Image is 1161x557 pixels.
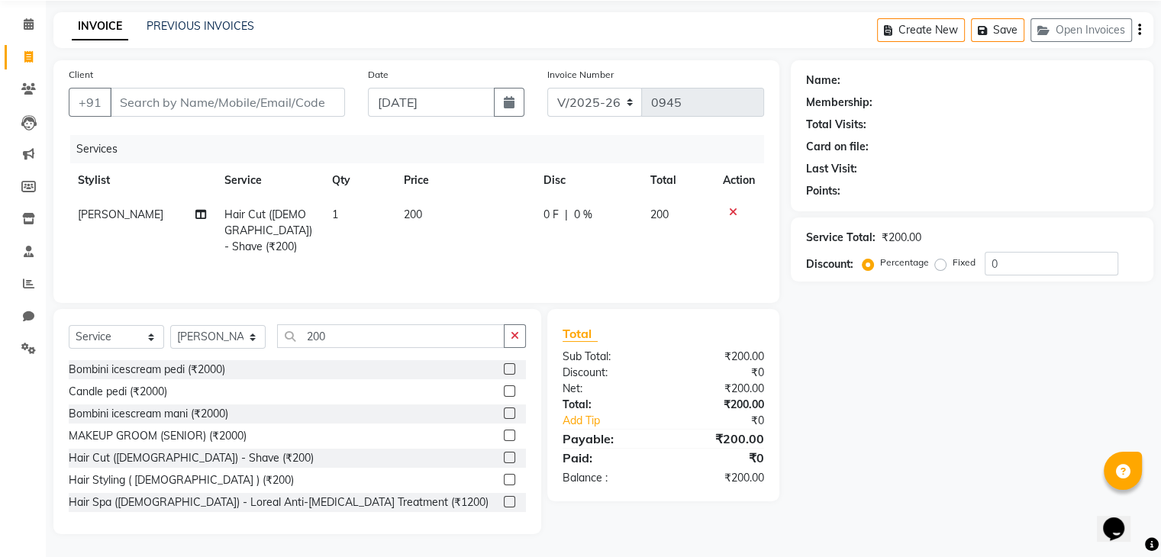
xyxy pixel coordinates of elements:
div: ₹200.00 [663,381,776,397]
th: Disc [534,163,641,198]
a: Add Tip [551,413,682,429]
div: ₹200.00 [663,397,776,413]
span: [PERSON_NAME] [78,208,163,221]
div: Card on file: [806,139,869,155]
span: | [565,207,568,223]
div: Hair Spa ([DEMOGRAPHIC_DATA]) - Loreal Anti-[MEDICAL_DATA] Treatment (₹1200) [69,494,489,510]
button: Create New [877,18,965,42]
div: Paid: [551,449,663,467]
div: Sub Total: [551,349,663,365]
div: Hair Styling ( [DEMOGRAPHIC_DATA] ) (₹200) [69,472,294,488]
div: Service Total: [806,230,876,246]
th: Action [714,163,764,198]
div: Hair Cut ([DEMOGRAPHIC_DATA]) - Shave (₹200) [69,450,314,466]
span: 0 % [574,207,592,223]
div: Points: [806,183,840,199]
div: Membership: [806,95,872,111]
div: ₹200.00 [663,430,776,448]
span: 200 [650,208,669,221]
input: Search or Scan [277,324,505,348]
div: ₹0 [663,449,776,467]
button: Open Invoices [1030,18,1132,42]
input: Search by Name/Mobile/Email/Code [110,88,345,117]
span: 1 [332,208,338,221]
div: Discount: [551,365,663,381]
button: +91 [69,88,111,117]
div: ₹200.00 [663,349,776,365]
span: 200 [404,208,422,221]
label: Percentage [880,256,929,269]
label: Date [368,68,389,82]
th: Qty [323,163,395,198]
div: ₹200.00 [882,230,921,246]
div: Discount: [806,256,853,272]
div: Name: [806,72,840,89]
th: Stylist [69,163,215,198]
div: ₹0 [682,413,775,429]
div: Bombini icescream mani (₹2000) [69,406,228,422]
label: Invoice Number [547,68,614,82]
div: Total: [551,397,663,413]
span: 0 F [543,207,559,223]
div: Total Visits: [806,117,866,133]
span: Total [563,326,598,342]
button: Save [971,18,1024,42]
div: Bombini icescream pedi (₹2000) [69,362,225,378]
div: Balance : [551,470,663,486]
label: Fixed [953,256,976,269]
div: ₹0 [663,365,776,381]
iframe: chat widget [1097,496,1146,542]
label: Client [69,68,93,82]
a: INVOICE [72,13,128,40]
div: Services [70,135,776,163]
a: PREVIOUS INVOICES [147,19,254,33]
span: Hair Cut ([DEMOGRAPHIC_DATA]) - Shave (₹200) [224,208,312,253]
div: MAKEUP GROOM (SENIOR) (₹2000) [69,428,247,444]
th: Total [641,163,714,198]
div: Candle pedi (₹2000) [69,384,167,400]
div: Payable: [551,430,663,448]
div: ₹200.00 [663,470,776,486]
div: Net: [551,381,663,397]
th: Service [215,163,323,198]
div: Last Visit: [806,161,857,177]
th: Price [395,163,534,198]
